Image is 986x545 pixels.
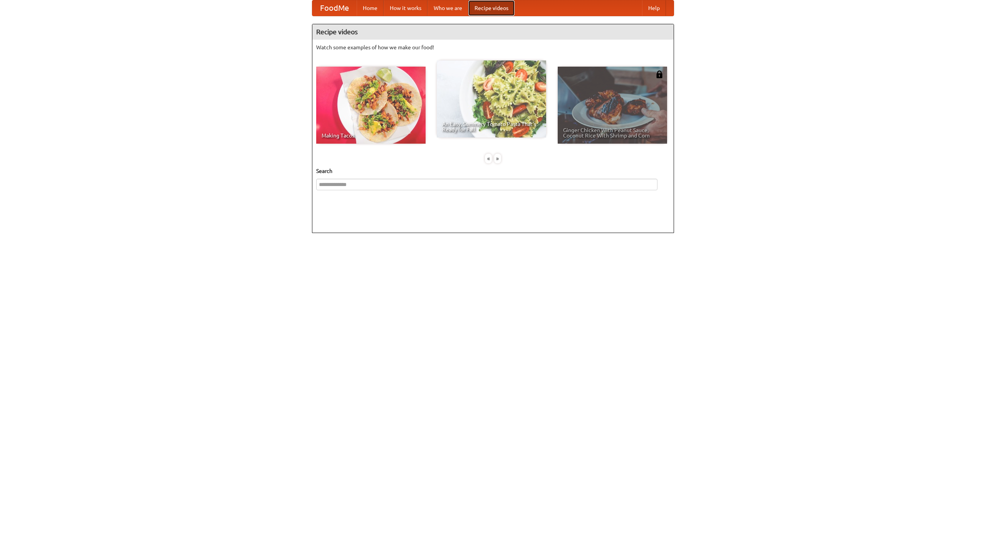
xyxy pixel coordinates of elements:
span: An Easy, Summery Tomato Pasta That's Ready for Fall [442,121,541,132]
a: Who we are [428,0,468,16]
a: An Easy, Summery Tomato Pasta That's Ready for Fall [437,60,546,138]
span: Making Tacos [322,133,420,138]
h4: Recipe videos [312,24,674,40]
img: 483408.png [656,70,663,78]
h5: Search [316,167,670,175]
a: Making Tacos [316,67,426,144]
a: Help [642,0,666,16]
a: Home [357,0,384,16]
a: Recipe videos [468,0,515,16]
a: FoodMe [312,0,357,16]
a: How it works [384,0,428,16]
p: Watch some examples of how we make our food! [316,44,670,51]
div: « [485,154,492,163]
div: » [494,154,501,163]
